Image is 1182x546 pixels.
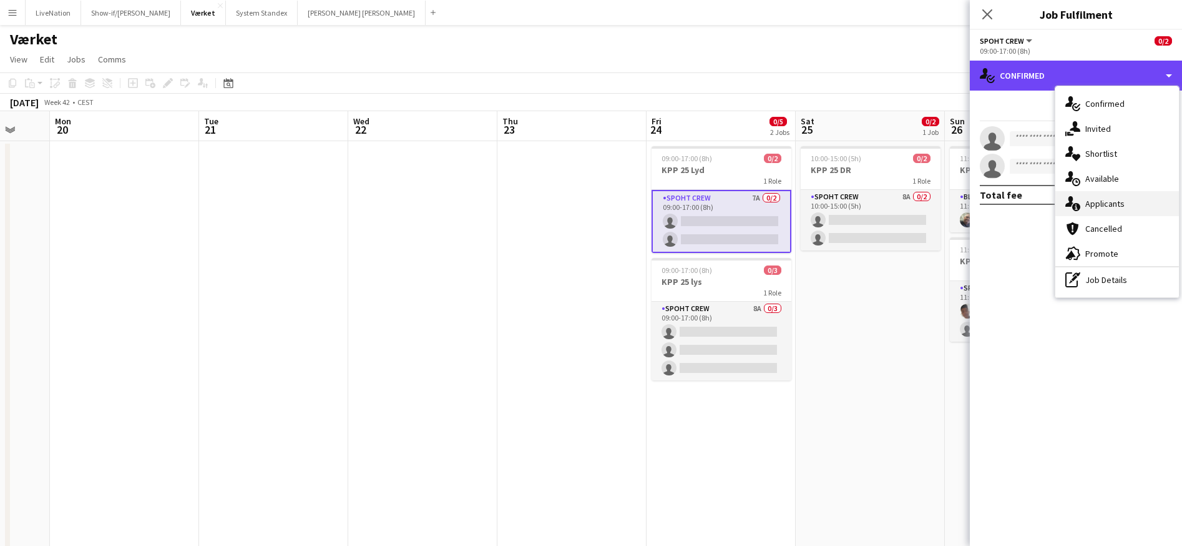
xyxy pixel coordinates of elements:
[662,154,712,163] span: 09:00-17:00 (8h)
[351,122,369,137] span: 22
[950,164,1090,176] h3: KPP 25 DR StageTech
[98,54,126,65] span: Comms
[970,61,1182,91] div: Confirmed
[950,256,1090,267] h3: KPP 25 DR Stagehands
[652,146,791,253] app-job-card: 09:00-17:00 (8h)0/2KPP 25 Lyd1 RoleSpoht Crew7A0/209:00-17:00 (8h)
[970,6,1182,22] h3: Job Fulfilment
[764,266,781,275] span: 0/3
[652,164,791,176] h3: KPP 25 Lyd
[226,1,298,25] button: System Standex
[950,190,1090,232] app-card-role: Black [PERSON_NAME] Crew ([PERSON_NAME])1/111:00-19:00 (8h)[PERSON_NAME]
[948,122,965,137] span: 26
[67,54,85,65] span: Jobs
[1155,36,1172,46] span: 0/2
[1085,223,1122,234] span: Cancelled
[652,276,791,287] h3: KPP 25 lys
[811,154,861,163] span: 10:00-15:00 (5h)
[912,176,930,186] span: 1 Role
[652,258,791,380] app-job-card: 09:00-17:00 (8h)0/3KPP 25 lys1 RoleSpoht Crew8A0/309:00-17:00 (8h)
[40,54,54,65] span: Edit
[980,36,1034,46] button: Spoht Crew
[5,51,32,67] a: View
[202,122,218,137] span: 21
[353,116,369,127] span: Wed
[77,97,94,107] div: CEST
[763,176,781,186] span: 1 Role
[980,36,1024,46] span: Spoht Crew
[1055,267,1179,292] div: Job Details
[10,54,27,65] span: View
[501,122,518,137] span: 23
[35,51,59,67] a: Edit
[950,116,965,127] span: Sun
[26,1,81,25] button: LiveNation
[950,237,1090,342] app-job-card: 11:00-19:00 (8h)1/2KPP 25 DR Stagehands1 RoleSpoht Crew1I7A1/211:00-19:00 (8h)[PERSON_NAME]
[1085,248,1118,259] span: Promote
[922,127,939,137] div: 1 Job
[950,146,1090,232] app-job-card: 11:00-19:00 (8h)1/1KPP 25 DR StageTech1 RoleBlack [PERSON_NAME] Crew ([PERSON_NAME])1/111:00-19:0...
[662,266,712,275] span: 09:00-17:00 (8h)
[652,190,791,253] app-card-role: Spoht Crew7A0/209:00-17:00 (8h)
[41,97,72,107] span: Week 42
[801,146,940,251] app-job-card: 10:00-15:00 (5h)0/2KPP 25 DR1 RoleSpoht Crew8A0/210:00-15:00 (5h)
[980,46,1172,56] div: 09:00-17:00 (8h)
[1085,198,1125,209] span: Applicants
[204,116,218,127] span: Tue
[652,302,791,380] app-card-role: Spoht Crew8A0/309:00-17:00 (8h)
[181,1,226,25] button: Værket
[801,164,940,176] h3: KPP 25 DR
[502,116,518,127] span: Thu
[53,122,71,137] span: 20
[55,116,71,127] span: Mon
[62,51,90,67] a: Jobs
[801,116,814,127] span: Sat
[1085,173,1119,184] span: Available
[764,154,781,163] span: 0/2
[801,190,940,251] app-card-role: Spoht Crew8A0/210:00-15:00 (5h)
[1085,123,1111,134] span: Invited
[950,281,1090,342] app-card-role: Spoht Crew1I7A1/211:00-19:00 (8h)[PERSON_NAME]
[960,154,1010,163] span: 11:00-19:00 (8h)
[769,117,787,126] span: 0/5
[298,1,426,25] button: [PERSON_NAME] [PERSON_NAME]
[922,117,939,126] span: 0/2
[81,1,181,25] button: Show-if/[PERSON_NAME]
[980,189,1022,201] div: Total fee
[10,30,57,49] h1: Værket
[93,51,131,67] a: Comms
[652,116,662,127] span: Fri
[1085,148,1117,159] span: Shortlist
[799,122,814,137] span: 25
[763,288,781,297] span: 1 Role
[960,245,1010,254] span: 11:00-19:00 (8h)
[770,127,789,137] div: 2 Jobs
[1085,98,1125,109] span: Confirmed
[10,96,39,109] div: [DATE]
[650,122,662,137] span: 24
[913,154,930,163] span: 0/2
